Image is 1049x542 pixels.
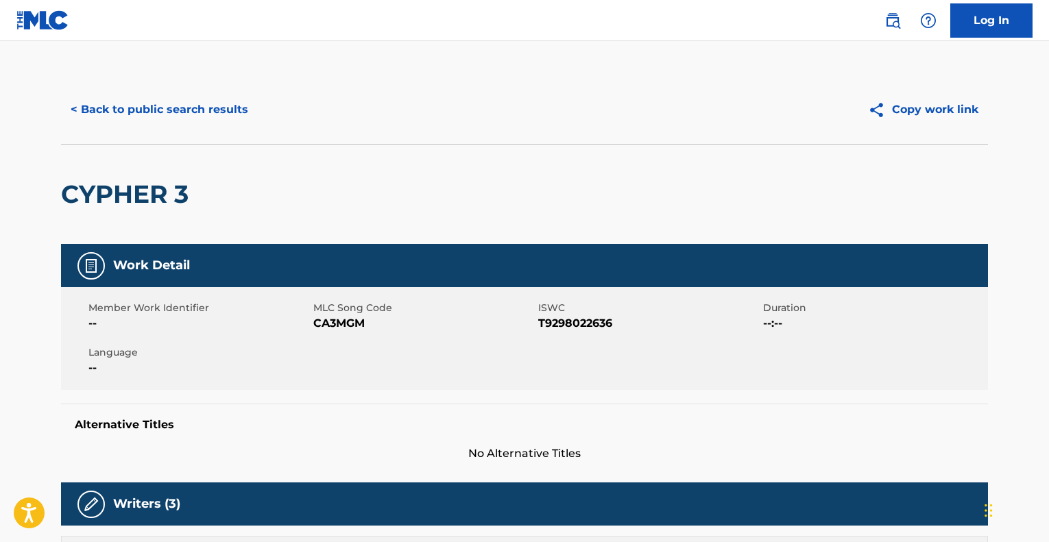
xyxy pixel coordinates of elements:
span: T9298022636 [538,315,760,332]
span: ISWC [538,301,760,315]
span: MLC Song Code [313,301,535,315]
span: No Alternative Titles [61,445,988,462]
h2: CYPHER 3 [61,179,195,210]
span: -- [88,360,310,376]
span: CA3MGM [313,315,535,332]
h5: Work Detail [113,258,190,273]
h5: Alternative Titles [75,418,974,432]
img: help [920,12,937,29]
img: Copy work link [868,101,892,119]
img: search [884,12,901,29]
div: Drag [985,490,993,531]
span: Member Work Identifier [88,301,310,315]
h5: Writers (3) [113,496,180,512]
span: Language [88,345,310,360]
span: Duration [763,301,985,315]
iframe: Chat Widget [980,476,1049,542]
button: Copy work link [858,93,988,127]
span: --:-- [763,315,985,332]
img: Writers [83,496,99,513]
a: Log In [950,3,1033,38]
img: MLC Logo [16,10,69,30]
a: Public Search [879,7,906,34]
img: Work Detail [83,258,99,274]
span: -- [88,315,310,332]
button: < Back to public search results [61,93,258,127]
div: Help [915,7,942,34]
